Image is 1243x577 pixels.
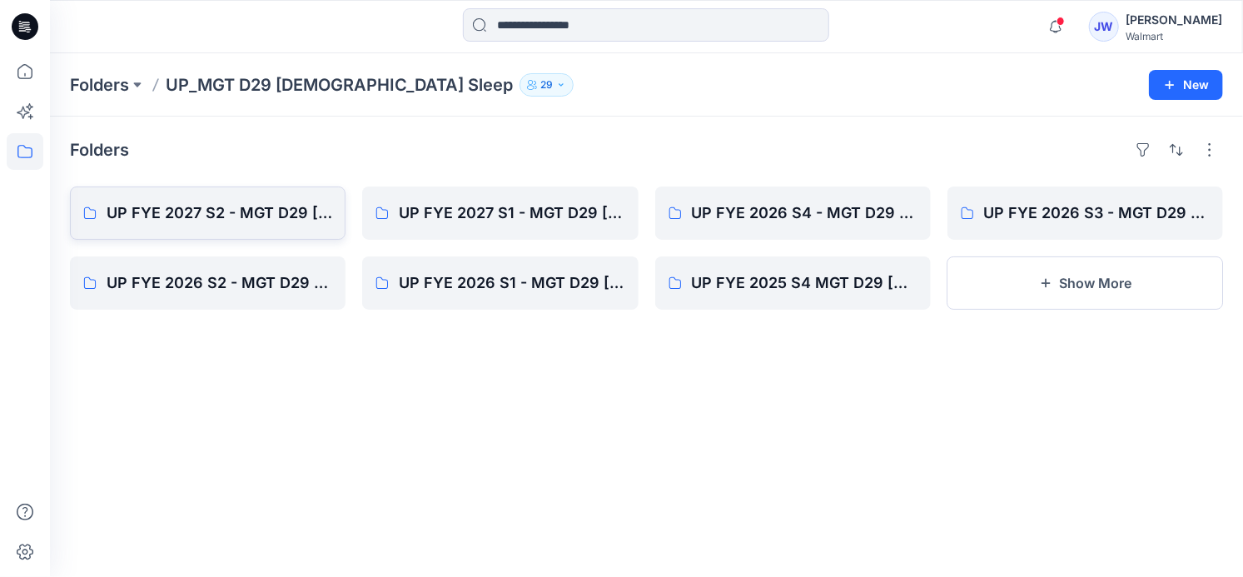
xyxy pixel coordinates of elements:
p: UP FYE 2027 S1 - MGT D29 [DEMOGRAPHIC_DATA] Sleepwear [399,201,624,225]
div: Walmart [1126,30,1222,42]
p: UP FYE 2026 S3 - MGT D29 [DEMOGRAPHIC_DATA] Sleepwear [984,201,1210,225]
p: UP FYE 2026 S4 - MGT D29 [DEMOGRAPHIC_DATA] Sleepwear Styles [692,201,917,225]
button: 29 [520,73,574,97]
a: UP FYE 2026 S3 - MGT D29 [DEMOGRAPHIC_DATA] Sleepwear [947,187,1223,240]
a: UP FYE 2027 S2 - MGT D29 [DEMOGRAPHIC_DATA] Sleepwear [70,187,346,240]
p: UP FYE 2025 S4 MGT D29 [DEMOGRAPHIC_DATA] Sleepwear [692,271,917,295]
button: New [1149,70,1223,100]
p: UP_MGT D29 [DEMOGRAPHIC_DATA] Sleep [166,73,513,97]
a: UP FYE 2026 S1 - MGT D29 [DEMOGRAPHIC_DATA] Sleepwear [362,256,638,310]
p: UP FYE 2026 S1 - MGT D29 [DEMOGRAPHIC_DATA] Sleepwear [399,271,624,295]
div: [PERSON_NAME] [1126,10,1222,30]
a: Folders [70,73,129,97]
button: Show More [947,256,1223,310]
a: UP FYE 2026 S2 - MGT D29 [DEMOGRAPHIC_DATA] Sleepwear [70,256,346,310]
p: UP FYE 2027 S2 - MGT D29 [DEMOGRAPHIC_DATA] Sleepwear [107,201,332,225]
p: UP FYE 2026 S2 - MGT D29 [DEMOGRAPHIC_DATA] Sleepwear [107,271,332,295]
div: JW [1089,12,1119,42]
p: 29 [540,76,553,94]
a: UP FYE 2027 S1 - MGT D29 [DEMOGRAPHIC_DATA] Sleepwear [362,187,638,240]
h4: Folders [70,140,129,160]
a: UP FYE 2025 S4 MGT D29 [DEMOGRAPHIC_DATA] Sleepwear [655,256,931,310]
a: UP FYE 2026 S4 - MGT D29 [DEMOGRAPHIC_DATA] Sleepwear Styles [655,187,931,240]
